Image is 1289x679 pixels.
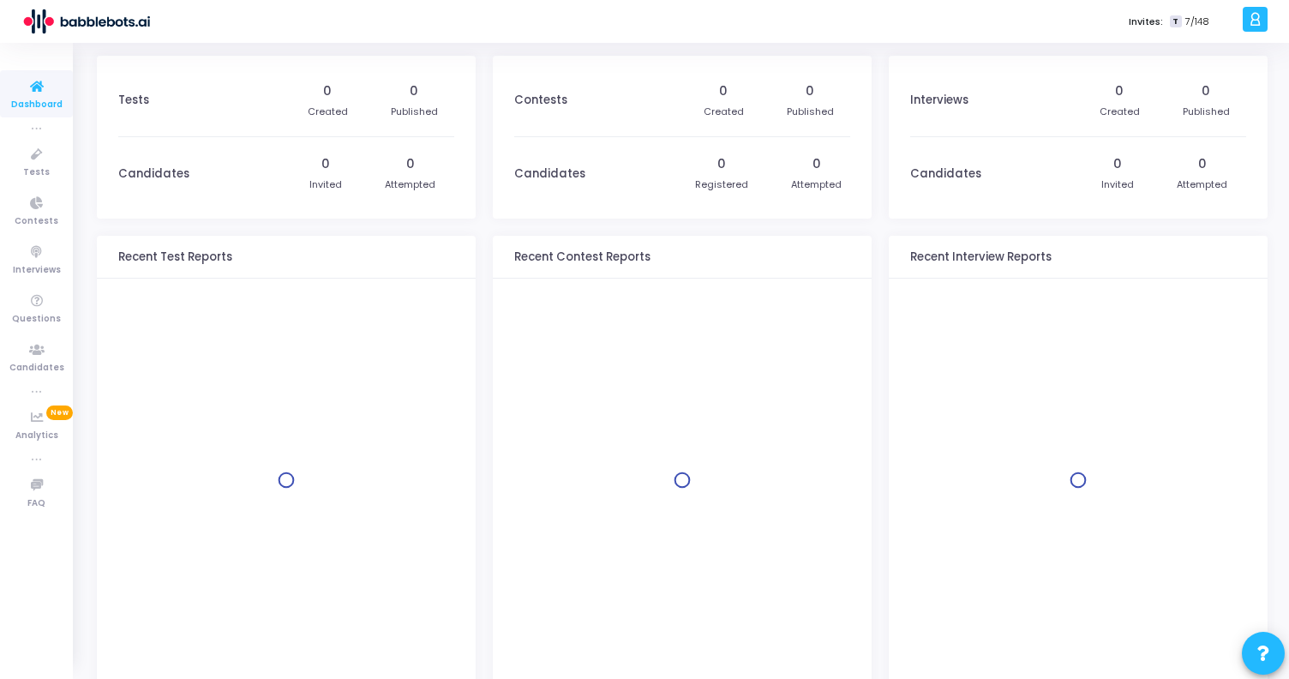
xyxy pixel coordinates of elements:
[1198,155,1207,173] div: 0
[13,263,61,278] span: Interviews
[118,167,189,181] h3: Candidates
[719,82,728,100] div: 0
[9,361,64,376] span: Candidates
[787,105,834,119] div: Published
[1129,15,1163,29] label: Invites:
[118,93,149,107] h3: Tests
[910,250,1052,264] h3: Recent Interview Reports
[21,4,150,39] img: logo
[717,155,726,173] div: 0
[514,250,650,264] h3: Recent Contest Reports
[1115,82,1124,100] div: 0
[308,105,348,119] div: Created
[704,105,744,119] div: Created
[46,406,73,420] span: New
[791,177,842,192] div: Attempted
[1100,105,1140,119] div: Created
[391,105,438,119] div: Published
[11,98,63,112] span: Dashboard
[1183,105,1230,119] div: Published
[406,155,415,173] div: 0
[309,177,342,192] div: Invited
[1202,82,1210,100] div: 0
[812,155,821,173] div: 0
[12,312,61,327] span: Questions
[321,155,330,173] div: 0
[410,82,418,100] div: 0
[514,167,585,181] h3: Candidates
[23,165,50,180] span: Tests
[1101,177,1134,192] div: Invited
[1170,15,1181,28] span: T
[1113,155,1122,173] div: 0
[910,93,968,107] h3: Interviews
[1177,177,1227,192] div: Attempted
[385,177,435,192] div: Attempted
[27,496,45,511] span: FAQ
[118,250,232,264] h3: Recent Test Reports
[695,177,748,192] div: Registered
[1185,15,1209,29] span: 7/148
[910,167,981,181] h3: Candidates
[323,82,332,100] div: 0
[15,214,58,229] span: Contests
[15,429,58,443] span: Analytics
[514,93,567,107] h3: Contests
[806,82,814,100] div: 0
